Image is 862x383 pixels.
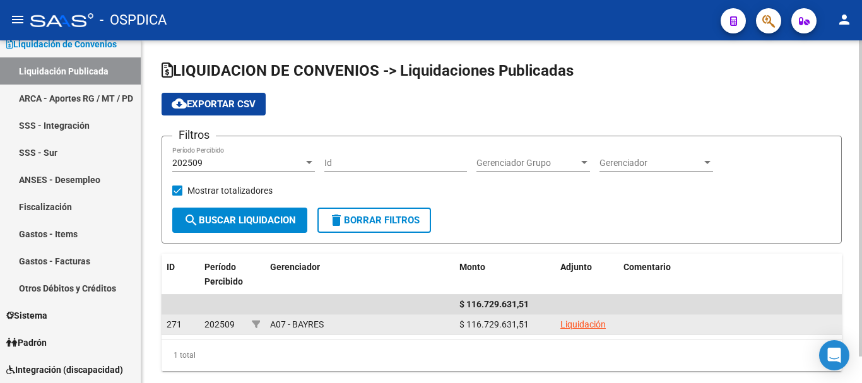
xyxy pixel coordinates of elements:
[329,215,420,226] span: Borrar Filtros
[162,339,842,371] div: 1 total
[204,262,243,286] span: Período Percibido
[837,12,852,27] mat-icon: person
[819,340,849,370] div: Open Intercom Messenger
[599,158,702,168] span: Gerenciador
[162,254,199,309] datatable-header-cell: ID
[204,319,235,329] span: 202509
[172,126,216,144] h3: Filtros
[172,208,307,233] button: Buscar Liquidacion
[6,363,123,377] span: Integración (discapacidad)
[162,62,574,80] span: LIQUIDACION DE CONVENIOS -> Liquidaciones Publicadas
[459,317,550,332] div: $ 116.729.631,51
[560,319,606,329] a: Liquidación
[184,215,296,226] span: Buscar Liquidacion
[560,262,592,272] span: Adjunto
[162,93,266,115] button: Exportar CSV
[623,262,671,272] span: Comentario
[187,183,273,198] span: Mostrar totalizadores
[265,254,454,309] datatable-header-cell: Gerenciador
[6,37,117,51] span: Liquidación de Convenios
[6,336,47,350] span: Padrón
[167,319,182,329] span: 271
[6,309,47,322] span: Sistema
[100,6,167,34] span: - OSPDICA
[199,254,247,309] datatable-header-cell: Período Percibido
[555,254,618,309] datatable-header-cell: Adjunto
[454,254,555,309] datatable-header-cell: Monto
[184,213,199,228] mat-icon: search
[270,262,320,272] span: Gerenciador
[172,158,203,168] span: 202509
[167,262,175,272] span: ID
[172,98,256,110] span: Exportar CSV
[270,319,324,329] span: A07 - BAYRES
[10,12,25,27] mat-icon: menu
[172,96,187,111] mat-icon: cloud_download
[329,213,344,228] mat-icon: delete
[459,299,529,309] span: $ 116.729.631,51
[459,262,485,272] span: Monto
[317,208,431,233] button: Borrar Filtros
[476,158,579,168] span: Gerenciador Grupo
[618,254,842,309] datatable-header-cell: Comentario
